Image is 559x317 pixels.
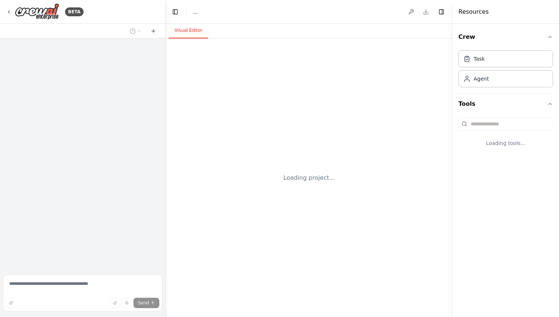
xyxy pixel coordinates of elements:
[193,8,197,16] nav: breadcrumb
[436,7,447,17] button: Hide right sidebar
[122,298,132,308] button: Click to speak your automation idea
[458,114,553,159] div: Tools
[148,27,159,36] button: Start a new chat
[193,8,197,16] span: ...
[458,134,553,153] div: Loading tools...
[6,298,16,308] button: Improve this prompt
[138,300,149,306] span: Send
[458,47,553,93] div: Crew
[133,298,159,308] button: Send
[169,23,208,38] button: Visual Editor
[15,3,59,20] img: Logo
[284,173,335,182] div: Loading project...
[65,7,84,16] div: BETA
[458,94,553,114] button: Tools
[458,27,553,47] button: Crew
[110,298,120,308] button: Upload files
[474,75,489,82] div: Agent
[170,7,180,17] button: Hide left sidebar
[127,27,145,36] button: Switch to previous chat
[458,7,489,16] h4: Resources
[474,55,485,63] div: Task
